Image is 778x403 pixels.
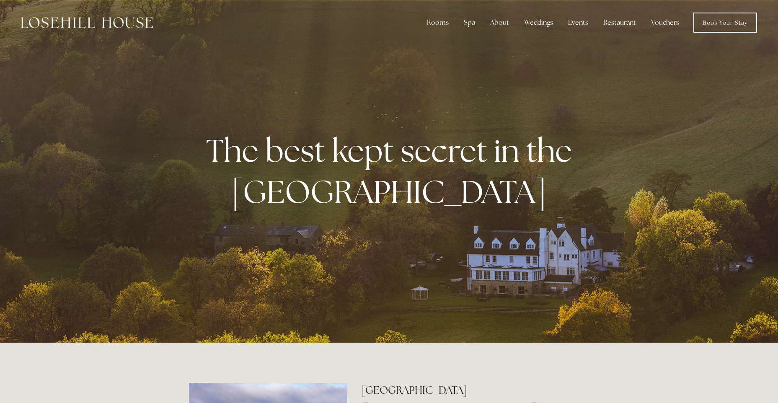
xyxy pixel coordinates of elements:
[362,383,589,398] h2: [GEOGRAPHIC_DATA]
[420,14,455,31] div: Rooms
[693,13,757,33] a: Book Your Stay
[483,14,516,31] div: About
[517,14,560,31] div: Weddings
[206,130,579,212] strong: The best kept secret in the [GEOGRAPHIC_DATA]
[644,14,686,31] a: Vouchers
[597,14,643,31] div: Restaurant
[561,14,595,31] div: Events
[457,14,482,31] div: Spa
[21,17,153,28] img: Losehill House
